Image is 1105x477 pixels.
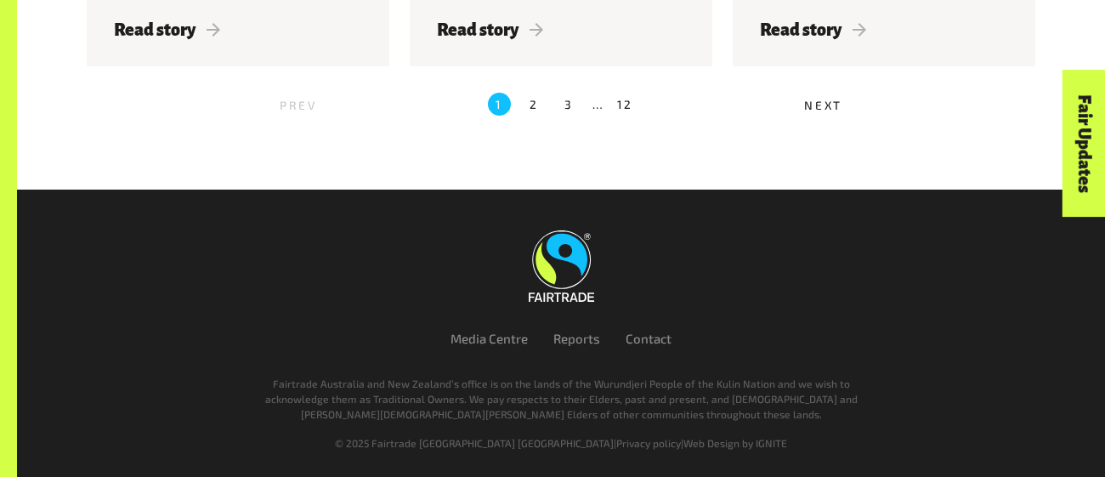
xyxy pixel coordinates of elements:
label: 12 [617,93,633,116]
label: 2 [523,93,546,116]
a: Reports [553,331,600,346]
span: Next [804,98,842,112]
p: Fairtrade Australia and New Zealand’s office is on the lands of the Wurundjeri People of the Kuli... [253,376,869,422]
a: Privacy policy [616,437,681,449]
span: Read story [437,20,543,39]
div: | | [95,435,1027,451]
span: Read story [760,20,866,39]
a: Media Centre [450,331,528,346]
label: 1 [488,93,511,116]
li: … [592,93,605,116]
label: 3 [558,93,581,116]
span: Read story [114,20,220,39]
img: Fairtrade Australia New Zealand logo [529,230,594,302]
span: © 2025 Fairtrade [GEOGRAPHIC_DATA] [GEOGRAPHIC_DATA] [335,437,614,449]
a: Contact [626,331,671,346]
a: Web Design by IGNITE [683,437,787,449]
